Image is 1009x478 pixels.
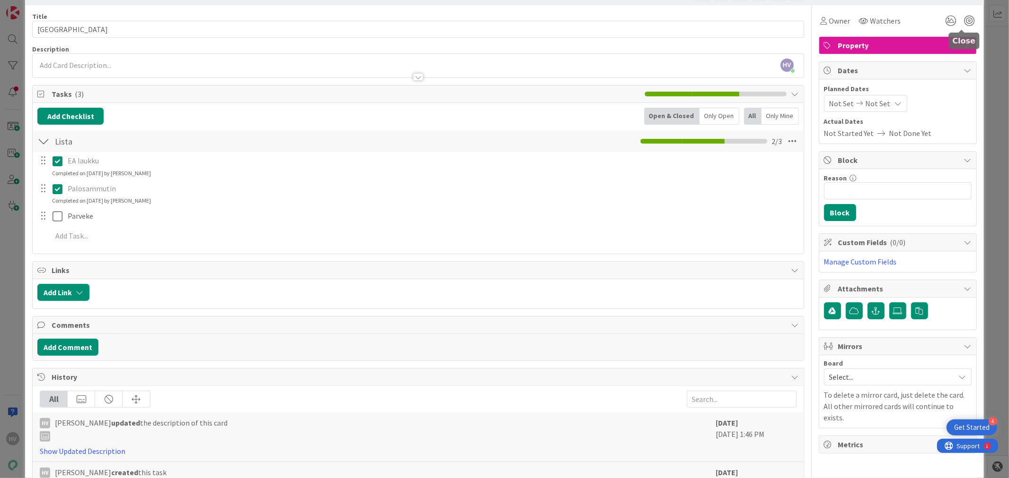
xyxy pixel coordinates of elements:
[890,238,906,247] span: ( 0/0 )
[52,265,786,276] span: Links
[40,391,68,407] div: All
[838,40,959,51] span: Property
[52,169,151,178] div: Completed on [DATE] by [PERSON_NAME]
[644,108,700,125] div: Open & Closed
[824,174,847,182] label: Reason
[838,154,959,166] span: Block
[838,439,959,450] span: Metrics
[687,391,797,408] input: Search...
[49,4,52,11] div: 1
[954,423,990,432] div: Get Started
[40,468,50,478] div: HV
[68,183,797,194] p: Palosammutin
[947,419,997,435] div: Open Get Started checklist, remaining modules: 4
[838,341,959,352] span: Mirrors
[838,283,959,294] span: Attachments
[824,360,843,367] span: Board
[40,418,50,428] div: HV
[870,15,901,26] span: Watchers
[824,257,897,266] a: Manage Custom Fields
[781,59,794,72] span: HV
[40,446,125,456] a: Show Updated Description
[52,196,151,205] div: Completed on [DATE] by [PERSON_NAME]
[716,418,738,427] b: [DATE]
[716,468,738,477] b: [DATE]
[829,15,851,26] span: Owner
[989,417,997,426] div: 4
[37,108,104,125] button: Add Checklist
[52,88,640,100] span: Tasks
[838,237,959,248] span: Custom Fields
[52,133,264,150] input: Add Checklist...
[111,468,138,477] b: created
[37,284,89,301] button: Add Link
[32,21,804,38] input: type card name here...
[37,339,98,356] button: Add Comment
[111,418,140,427] b: updated
[68,211,797,222] p: Parveke
[744,108,762,125] div: All
[953,36,976,45] h5: Close
[824,128,874,139] span: Not Started Yet
[824,84,972,94] span: Planned Dates
[52,319,786,331] span: Comments
[32,45,69,53] span: Description
[20,1,43,13] span: Support
[829,98,854,109] span: Not Set
[838,65,959,76] span: Dates
[32,12,47,21] label: Title
[824,204,856,221] button: Block
[55,417,228,442] span: [PERSON_NAME] the description of this card
[700,108,739,125] div: Only Open
[716,417,797,457] div: [DATE] 1:46 PM
[762,108,799,125] div: Only Mine
[52,371,786,383] span: History
[824,389,972,423] p: To delete a mirror card, just delete the card. All other mirrored cards will continue to exists.
[889,128,932,139] span: Not Done Yet
[772,136,782,147] span: 2 / 3
[829,370,950,384] span: Select...
[68,155,797,166] p: EA laukku
[866,98,891,109] span: Not Set
[75,89,84,99] span: ( 3 )
[824,117,972,127] span: Actual Dates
